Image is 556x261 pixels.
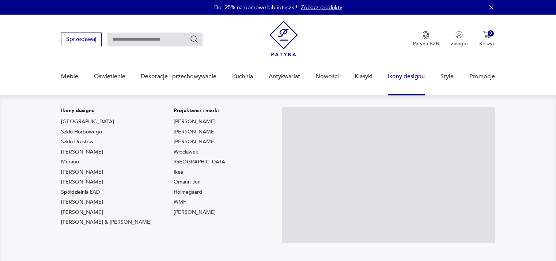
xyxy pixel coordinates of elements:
[174,209,216,216] a: [PERSON_NAME]
[61,189,100,196] a: Spółdzielnia ŁAD
[269,21,298,56] img: Patyna - sklep z meblami i dekoracjami vintage
[61,158,79,166] a: Murano
[174,138,216,145] a: [PERSON_NAME]
[61,33,102,46] button: Sprzedawaj
[479,40,495,47] p: Koszyk
[61,169,103,176] a: [PERSON_NAME]
[483,31,491,38] img: Ikona koszyka
[61,118,114,125] a: [GEOGRAPHIC_DATA]
[232,63,253,91] a: Kuchnia
[174,148,198,156] a: Włocławek
[61,178,103,186] a: [PERSON_NAME]
[301,4,342,11] a: Zobacz produkty
[174,169,183,176] a: Ikea
[174,118,216,125] a: [PERSON_NAME]
[413,31,439,47] button: Patyna B2B
[174,178,201,186] a: Omann Jun
[61,128,102,136] a: Szkło Horbowego
[174,128,216,136] a: [PERSON_NAME]
[174,158,227,166] a: [GEOGRAPHIC_DATA]
[440,63,454,91] a: Style
[190,35,198,43] button: Szukaj
[451,40,468,47] p: Zaloguj
[488,30,494,37] div: 0
[388,63,425,91] a: Ikony designu
[455,31,463,38] img: Ikonka użytkownika
[61,63,78,91] a: Meble
[174,189,202,196] a: Holmegaard
[451,31,468,47] button: Zaloguj
[422,31,430,39] img: Ikona medalu
[61,107,152,114] p: Ikony designu
[315,63,339,91] a: Nowości
[413,31,439,47] a: Ikona medaluPatyna B2B
[174,107,227,114] p: Projektanci i marki
[61,148,103,156] a: [PERSON_NAME]
[61,209,103,216] a: [PERSON_NAME]
[94,63,125,91] a: Oświetlenie
[479,31,495,47] button: 0Koszyk
[61,37,102,42] a: Sprzedawaj
[61,198,103,206] a: [PERSON_NAME]
[174,198,186,206] a: WMF
[269,63,300,91] a: Antykwariat
[469,63,495,91] a: Promocje
[141,63,216,91] a: Dekoracje i przechowywanie
[214,4,297,11] p: Do -25% na domowe biblioteczki!
[61,219,152,226] a: [PERSON_NAME] & [PERSON_NAME]
[355,63,372,91] a: Klasyki
[61,138,94,145] a: Szkło Drostów
[413,40,439,47] p: Patyna B2B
